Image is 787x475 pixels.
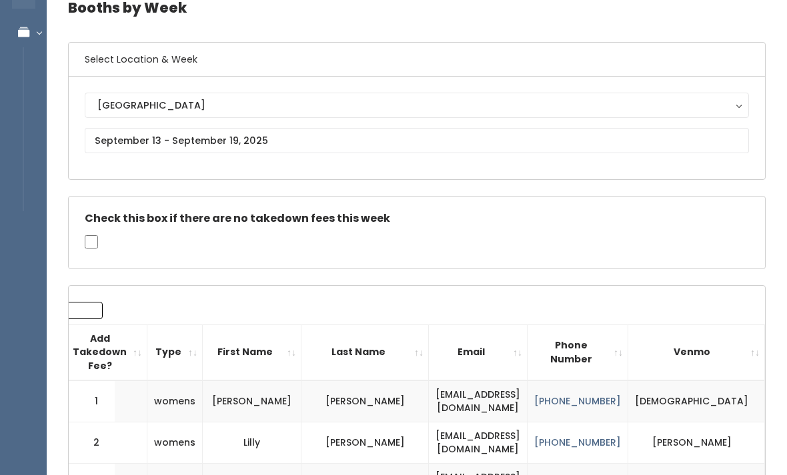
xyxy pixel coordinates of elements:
[628,324,765,380] th: Venmo: activate to sort column ascending
[69,380,115,422] td: 1
[69,422,115,463] td: 2
[85,128,749,153] input: September 13 - September 19, 2025
[147,422,203,463] td: womens
[301,380,429,422] td: [PERSON_NAME]
[85,213,749,225] h5: Check this box if there are no takedown fees this week
[429,324,528,380] th: Email: activate to sort column ascending
[203,422,301,463] td: Lilly
[203,324,301,380] th: First Name: activate to sort column ascending
[301,324,429,380] th: Last Name: activate to sort column ascending
[301,422,429,463] td: [PERSON_NAME]
[147,324,203,380] th: Type: activate to sort column ascending
[147,380,203,422] td: womens
[534,394,621,408] a: [PHONE_NUMBER]
[628,380,765,422] td: [DEMOGRAPHIC_DATA]
[628,422,765,463] td: [PERSON_NAME]
[66,324,147,380] th: Add Takedown Fee?: activate to sort column ascending
[85,93,749,118] button: [GEOGRAPHIC_DATA]
[429,380,528,422] td: [EMAIL_ADDRESS][DOMAIN_NAME]
[429,422,528,463] td: [EMAIL_ADDRESS][DOMAIN_NAME]
[203,380,301,422] td: [PERSON_NAME]
[534,436,621,449] a: [PHONE_NUMBER]
[97,98,736,113] div: [GEOGRAPHIC_DATA]
[69,43,765,77] h6: Select Location & Week
[528,324,628,380] th: Phone Number: activate to sort column ascending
